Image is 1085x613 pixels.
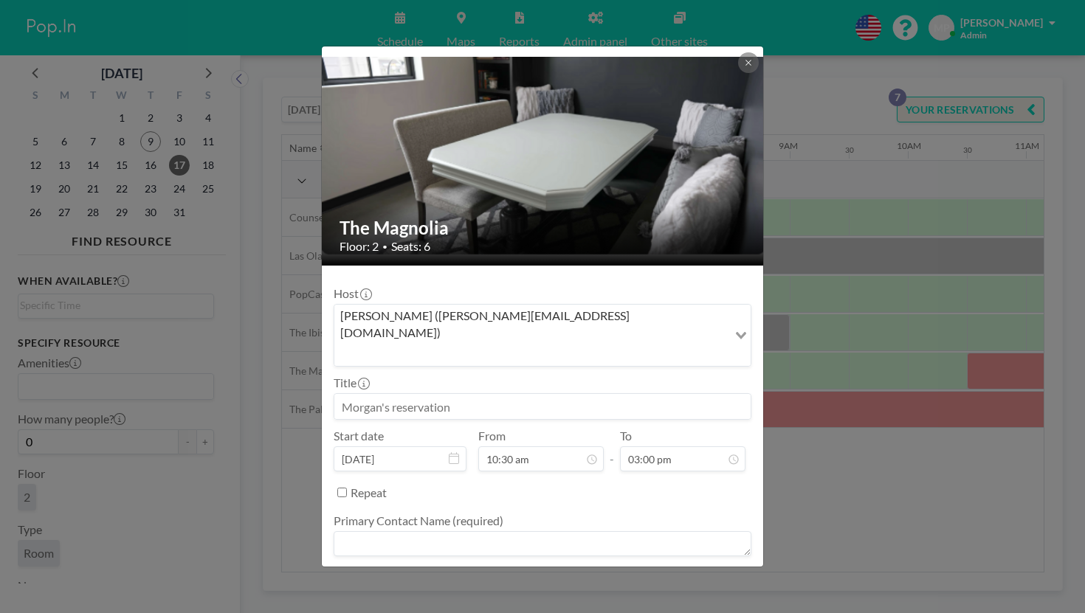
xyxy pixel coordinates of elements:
span: Seats: 6 [391,239,430,254]
span: - [610,434,614,466]
input: Search for option [336,344,726,363]
label: Repeat [351,485,387,500]
label: Primary Contact Name (required) [334,513,503,528]
label: Host [334,286,371,301]
span: • [382,241,387,252]
h2: The Magnolia [340,217,747,239]
div: Search for option [334,305,751,366]
span: Floor: 2 [340,239,379,254]
label: Start date [334,429,384,443]
img: 537.png [322,57,765,256]
label: Title [334,375,368,390]
label: From [478,429,506,443]
span: [PERSON_NAME] ([PERSON_NAME][EMAIL_ADDRESS][DOMAIN_NAME]) [337,308,725,341]
input: Morgan's reservation [334,394,751,419]
label: To [620,429,632,443]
